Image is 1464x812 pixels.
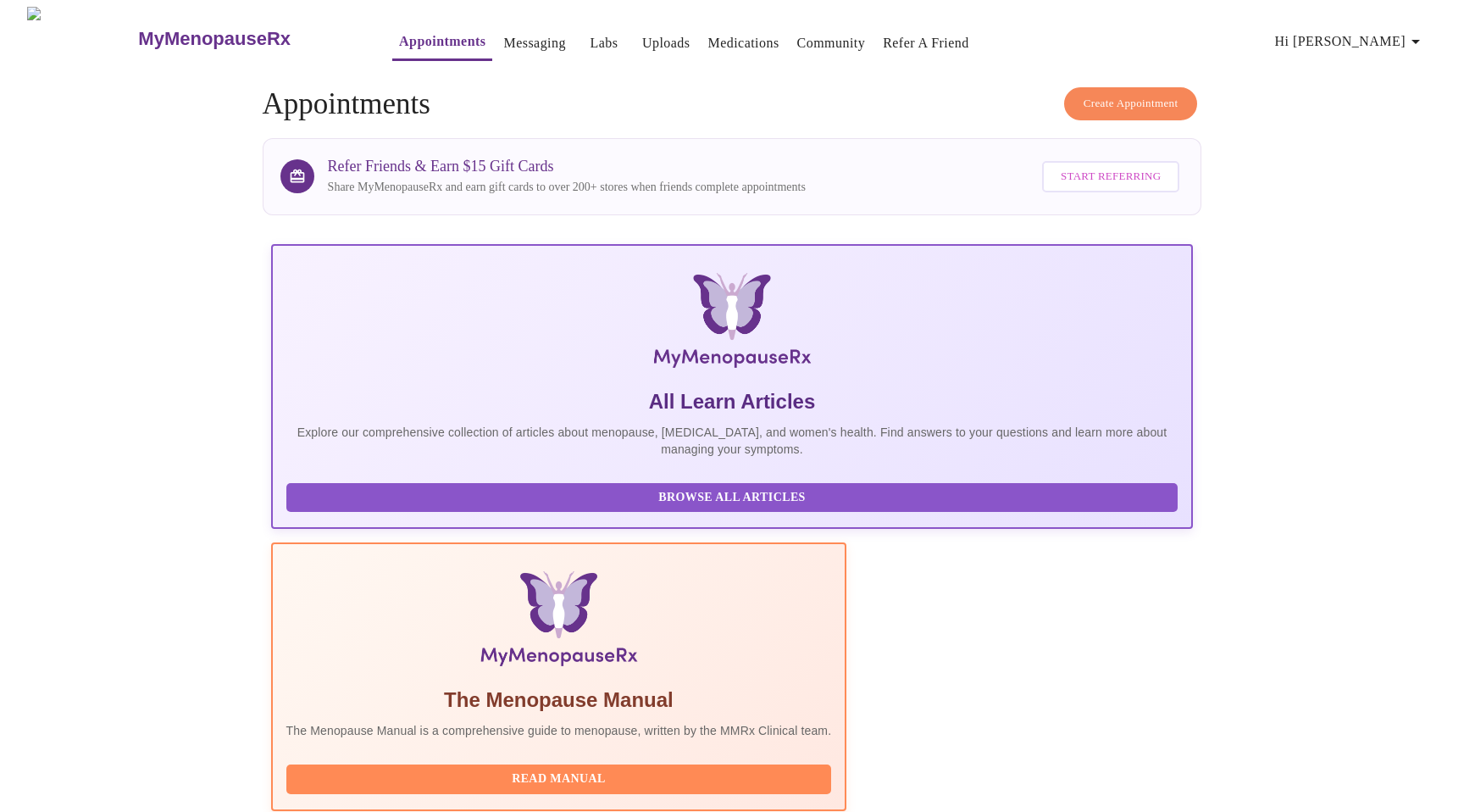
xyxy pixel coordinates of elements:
[27,7,136,70] img: MyMenopauseRx Logo
[373,571,745,673] img: Menopause Manual
[328,179,806,196] p: Share MyMenopauseRx and earn gift cards to over 200+ stores when friends complete appointments
[286,765,832,794] button: Read Manual
[642,31,690,55] a: Uploads
[1042,161,1179,192] button: Start Referring
[392,25,492,61] button: Appointments
[577,26,631,60] button: Labs
[797,31,866,55] a: Community
[701,26,785,60] button: Medications
[399,30,485,53] a: Appointments
[790,26,873,60] button: Community
[590,31,618,55] a: Labs
[303,487,1162,509] span: Browse All Articles
[503,31,565,55] a: Messaging
[424,273,1040,375] img: MyMenopauseRx Logo
[707,31,779,55] a: Medications
[1038,153,1184,201] a: Start Referring
[286,489,1183,503] a: Browse All Articles
[263,87,1202,121] h4: Appointments
[136,9,358,69] a: MyMenopauseRx
[286,722,832,739] p: The Menopause Manual is a comprehensive guide to menopause, written by the MMRx Clinical team.
[286,388,1178,415] h5: All Learn Articles
[286,424,1178,458] p: Explore our comprehensive collection of articles about menopause, [MEDICAL_DATA], and women's hea...
[303,769,815,790] span: Read Manual
[138,28,291,50] h3: MyMenopauseRx
[876,26,976,60] button: Refer a Friend
[1064,87,1198,120] button: Create Appointment
[1061,167,1161,186] span: Start Referring
[286,483,1178,513] button: Browse All Articles
[1084,94,1178,114] span: Create Appointment
[635,26,697,60] button: Uploads
[328,158,806,175] h3: Refer Friends & Earn $15 Gift Cards
[286,687,832,714] h5: The Menopause Manual
[496,26,572,60] button: Messaging
[286,770,836,785] a: Read Manual
[883,31,969,55] a: Refer a Friend
[1275,30,1426,53] span: Hi [PERSON_NAME]
[1268,25,1433,58] button: Hi [PERSON_NAME]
